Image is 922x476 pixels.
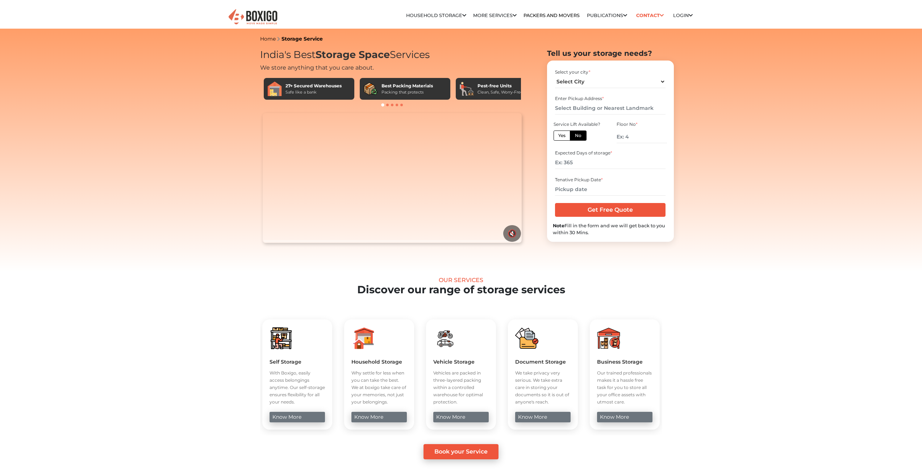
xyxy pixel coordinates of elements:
[523,13,580,18] a: Packers and Movers
[673,13,693,18] a: Login
[515,359,571,365] h5: Document Storage
[363,82,378,96] img: Best Packing Materials
[477,83,523,89] div: Pest-free Units
[260,64,374,71] span: We store anything that you care about.
[597,327,620,350] img: boxigo_packers_and_movers_huge_savings
[267,82,282,96] img: 27+ Secured Warehouses
[555,183,666,196] input: Pickup date
[459,82,474,96] img: Pest-free Units
[433,359,489,365] h5: Vehicle Storage
[433,369,489,406] p: Vehicles are packed in three-layered packing within a controlled warehouse for optimal protection.
[433,327,456,350] img: boxigo_packers_and_movers_huge_savings
[406,13,466,18] a: Household Storage
[555,203,666,217] input: Get Free Quote
[515,369,571,406] p: We take privacy very serious. We take extra care in storing your documents so it is out of anyone...
[270,412,325,422] a: know more
[597,359,652,365] h5: Business Storage
[37,277,885,283] div: Our Services
[555,95,666,102] div: Enter Pickup Address
[270,369,325,406] p: With Boxigo, easily access belongings anytime. Our self-storage ensures flexibility for all your ...
[597,369,652,406] p: Our trained professionals makes it a hassle free task for you to store all your office assets wit...
[554,131,570,141] label: Yes
[424,444,498,459] a: Book your Service
[381,83,433,89] div: Best Packing Materials
[555,69,666,75] div: Select your city
[587,13,627,18] a: Publications
[260,36,276,42] a: Home
[617,121,667,128] div: Floor No
[316,49,390,61] span: Storage Space
[617,131,667,143] input: Ex: 4
[555,150,666,156] div: Expected Days of storage
[553,222,668,236] div: Fill in the form and we will get back to you within 30 Mins.
[260,49,525,61] h1: India's Best Services
[597,412,652,422] a: know more
[634,10,666,21] a: Contact
[515,412,571,422] a: know more
[503,225,521,242] button: 🔇
[570,131,587,141] label: No
[263,113,522,243] video: Your browser does not support the video tag.
[555,177,666,183] div: Tenative Pickup Date
[351,412,407,422] a: know more
[37,283,885,296] h2: Discover our range of storage services
[515,327,538,350] img: boxigo_packers_and_movers_huge_savings
[554,121,604,128] div: Service Lift Available?
[228,8,278,26] img: Boxigo
[381,89,433,95] div: Packing that protects
[555,156,666,169] input: Ex: 365
[270,359,325,365] h5: Self Storage
[473,13,517,18] a: More services
[477,89,523,95] div: Clean, Safe, Worry-Free
[555,102,666,115] input: Select Building or Nearest Landmark
[281,36,323,42] a: Storage Service
[547,49,674,58] h2: Tell us your storage needs?
[351,359,407,365] h5: Household Storage
[351,369,407,406] p: Why settle for less when you can take the best. We at boxigo take care of your memories, not just...
[270,327,293,350] img: boxigo_packers_and_movers_huge_savings
[285,89,342,95] div: Safe like a bank
[433,412,489,422] a: know more
[351,327,375,350] img: boxigo_packers_and_movers_huge_savings
[553,223,564,228] b: Note
[285,83,342,89] div: 27+ Secured Warehouses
